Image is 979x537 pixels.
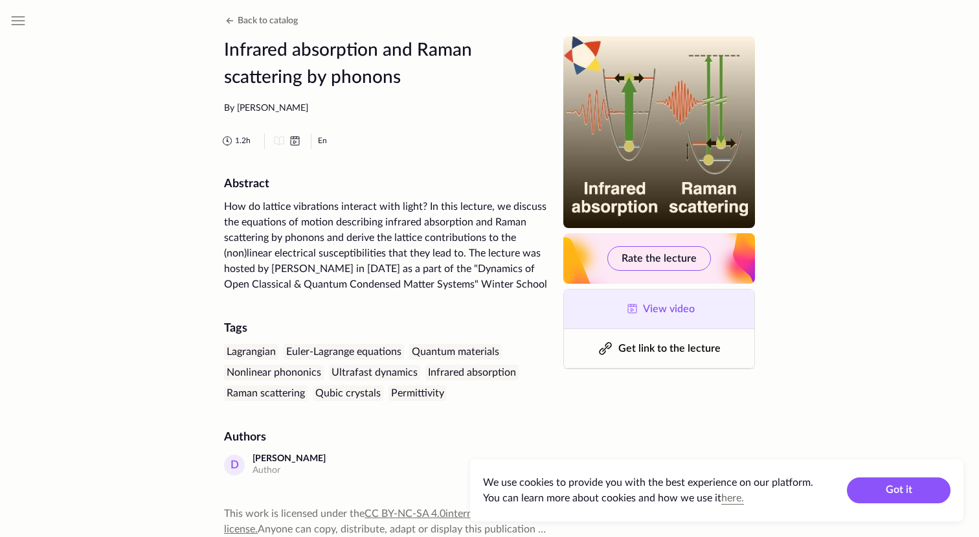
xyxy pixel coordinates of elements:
div: Authors [224,429,548,445]
div: Euler-Lagrange equations [284,344,404,360]
div: Quantum materials [409,344,502,360]
div: D [224,455,245,475]
abbr: English [318,137,327,144]
h2: Abstract [224,177,548,192]
span: View video [643,304,695,314]
span: international license [224,508,504,534]
div: Ultrafast dynamics [329,365,420,380]
a: View video [564,290,754,328]
div: Nonlinear phononics [224,365,324,380]
div: Raman scattering [224,385,308,401]
button: Back to catalog [222,13,298,29]
span: We use cookies to provide you with the best experience on our platform. You can learn more about ... [483,477,813,503]
div: Permittivity [388,385,447,401]
div: [PERSON_NAME] [253,453,326,464]
span: This work is licensed under the [224,508,365,519]
div: Anyone can copy, distribute, adapt or display this publication if they give author a proper credi... [224,506,548,537]
h1: Infrared absorption and Raman scattering by phonons [224,36,548,91]
div: How do lattice vibrations interact with light? In this lecture, we discuss the equations of motio... [224,199,548,292]
button: Get link to the lecture [564,329,754,368]
button: Rate the lecture [607,246,711,271]
div: Qubic crystals [313,385,383,401]
div: Tags [224,321,548,336]
div: Infrared absorption [425,365,519,380]
span: Back to catalog [238,16,298,25]
div: Author [253,464,326,477]
button: Got it [847,477,951,503]
a: CC BY-NC-SA 4.0international license. [224,508,504,534]
div: Lagrangian [224,344,278,360]
span: 1.2 h [235,135,251,146]
a: here. [721,493,744,503]
span: Get link to the lecture [618,343,721,354]
div: By [PERSON_NAME] [224,102,548,115]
